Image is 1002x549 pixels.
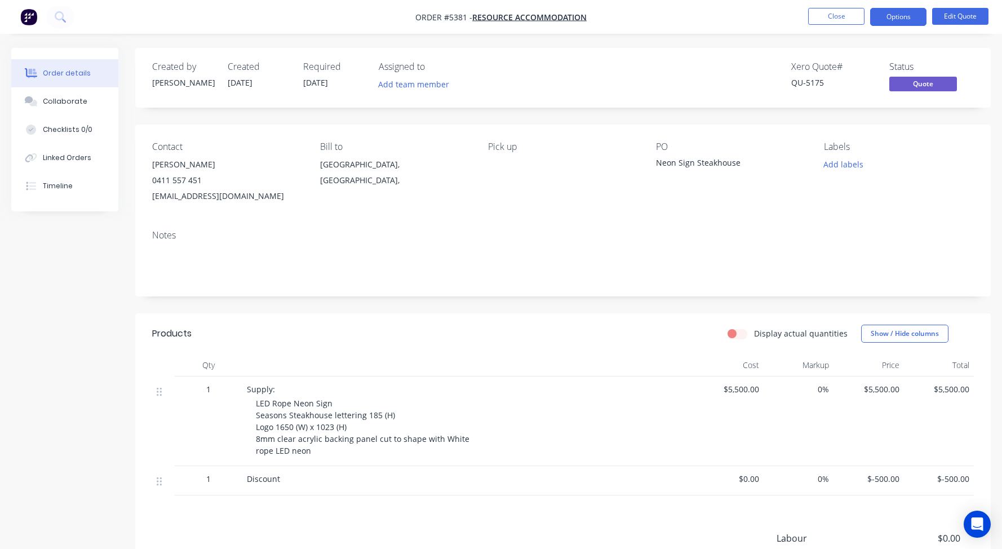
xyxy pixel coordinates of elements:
[877,532,960,545] span: $0.00
[693,354,764,377] div: Cost
[11,59,118,87] button: Order details
[808,8,864,25] button: Close
[20,8,37,25] img: Factory
[777,532,877,545] span: Labour
[754,327,848,339] label: Display actual quantities
[43,96,87,107] div: Collaborate
[838,473,899,485] span: $-500.00
[791,77,876,88] div: QU-5175
[152,230,974,241] div: Notes
[764,354,834,377] div: Markup
[932,8,988,25] button: Edit Quote
[256,398,469,456] span: LED Rope Neon Sign Seasons Steakhouse lettering 185 (H) Logo 1650 (W) x 1023 (H) 8mm clear acryli...
[768,473,830,485] span: 0%
[889,77,957,91] span: Quote
[152,61,214,72] div: Created by
[656,157,797,172] div: Neon Sign Steakhouse
[488,141,638,152] div: Pick up
[11,87,118,116] button: Collaborate
[472,12,587,23] a: Resource Accommodation
[228,61,290,72] div: Created
[11,172,118,200] button: Timeline
[320,157,470,188] div: [GEOGRAPHIC_DATA], [GEOGRAPHIC_DATA],
[656,141,806,152] div: PO
[247,473,280,484] span: Discount
[861,325,948,343] button: Show / Hide columns
[152,327,192,340] div: Products
[791,61,876,72] div: Xero Quote #
[152,188,302,204] div: [EMAIL_ADDRESS][DOMAIN_NAME]
[11,116,118,144] button: Checklists 0/0
[698,473,759,485] span: $0.00
[824,141,974,152] div: Labels
[43,181,73,191] div: Timeline
[904,354,974,377] div: Total
[152,77,214,88] div: [PERSON_NAME]
[833,354,904,377] div: Price
[43,153,91,163] div: Linked Orders
[320,141,470,152] div: Bill to
[768,383,830,395] span: 0%
[908,473,970,485] span: $-500.00
[964,511,991,538] div: Open Intercom Messenger
[206,473,211,485] span: 1
[228,77,252,88] span: [DATE]
[889,77,957,94] button: Quote
[320,157,470,193] div: [GEOGRAPHIC_DATA], [GEOGRAPHIC_DATA],
[889,61,974,72] div: Status
[415,12,472,23] span: Order #5381 -
[870,8,926,26] button: Options
[303,77,328,88] span: [DATE]
[152,141,302,152] div: Contact
[838,383,899,395] span: $5,500.00
[908,383,970,395] span: $5,500.00
[11,144,118,172] button: Linked Orders
[698,383,759,395] span: $5,500.00
[373,77,455,92] button: Add team member
[43,125,92,135] div: Checklists 0/0
[247,384,275,395] span: Supply:
[818,157,870,172] button: Add labels
[152,172,302,188] div: 0411 557 451
[152,157,302,204] div: [PERSON_NAME]0411 557 451[EMAIL_ADDRESS][DOMAIN_NAME]
[175,354,242,377] div: Qty
[379,77,455,92] button: Add team member
[152,157,302,172] div: [PERSON_NAME]
[206,383,211,395] span: 1
[303,61,365,72] div: Required
[379,61,491,72] div: Assigned to
[43,68,91,78] div: Order details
